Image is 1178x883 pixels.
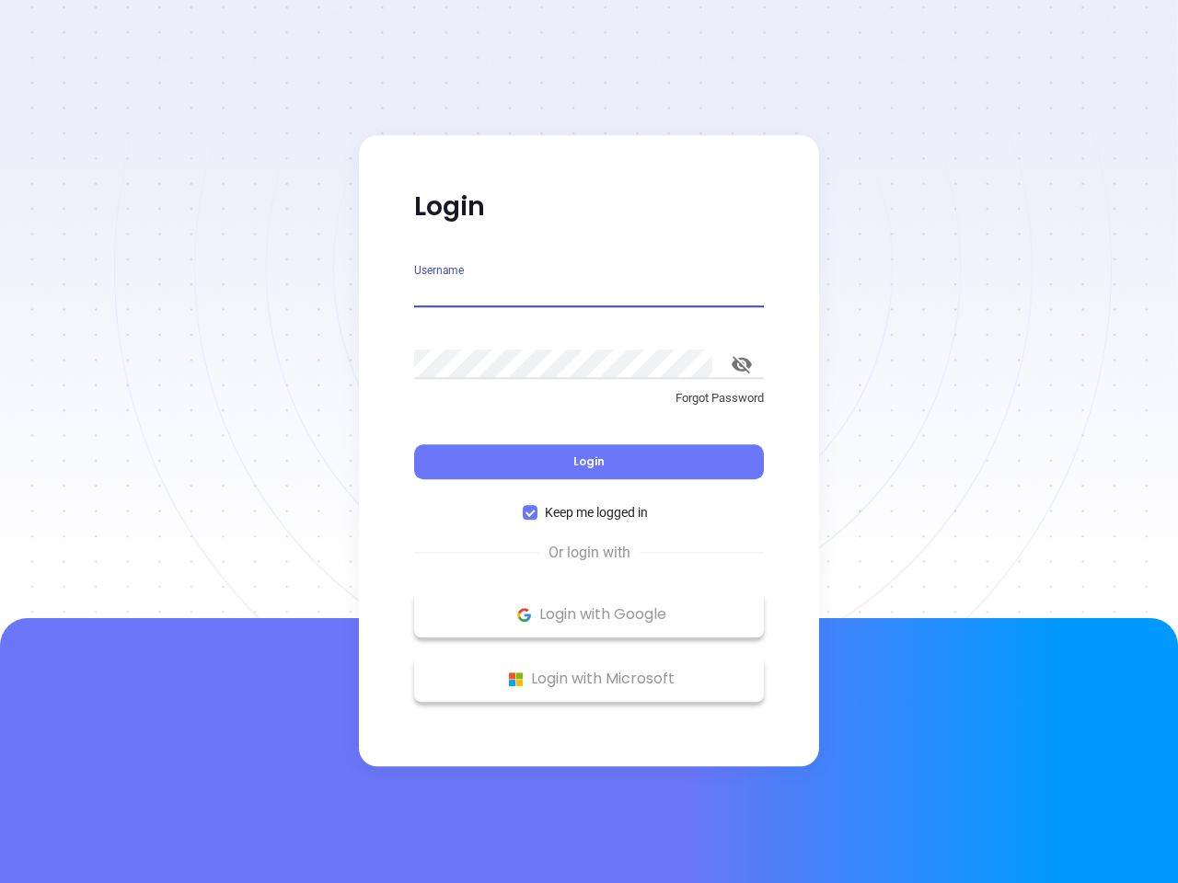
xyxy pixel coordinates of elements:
[423,665,755,693] p: Login with Microsoft
[537,502,655,522] span: Keep me logged in
[414,444,764,479] button: Login
[504,668,527,691] img: Microsoft Logo
[414,591,764,637] button: Google Logo Login with Google
[539,542,640,564] span: Or login with
[414,190,764,224] p: Login
[513,603,536,626] img: Google Logo
[414,389,764,422] a: Forgot Password
[573,453,605,469] span: Login
[414,265,464,276] label: Username
[720,342,764,386] button: toggle password visibility
[423,601,755,628] p: Login with Google
[414,656,764,702] button: Microsoft Logo Login with Microsoft
[414,389,764,407] p: Forgot Password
